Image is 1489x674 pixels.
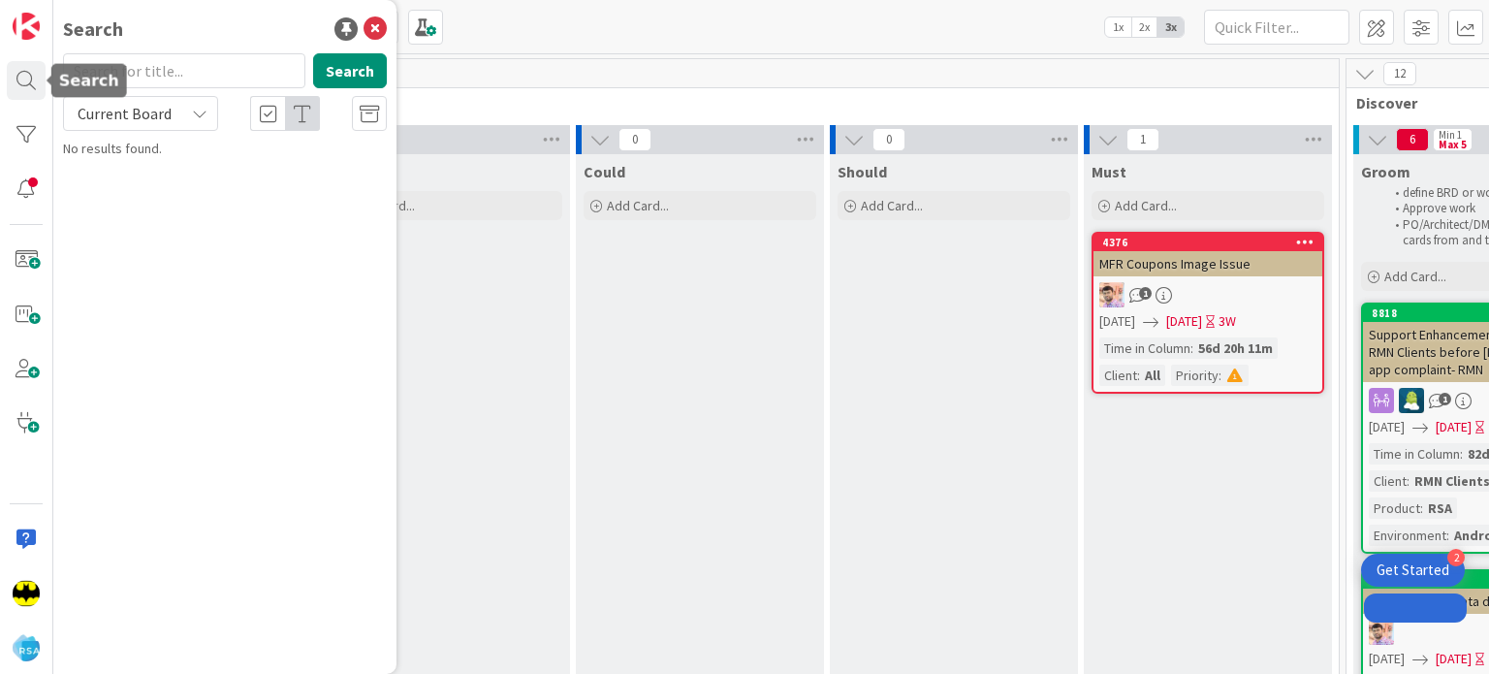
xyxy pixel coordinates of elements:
[1219,365,1221,386] span: :
[1407,470,1410,492] span: :
[1384,268,1446,285] span: Add Card...
[1436,649,1472,669] span: [DATE]
[313,53,387,88] button: Search
[63,139,387,159] div: No results found.
[1369,470,1407,492] div: Client
[1369,443,1460,465] div: Time in Column
[1436,417,1472,437] span: [DATE]
[838,162,887,181] span: Should
[1369,417,1405,437] span: [DATE]
[1399,388,1424,413] img: RD
[1099,282,1125,307] img: RS
[1361,554,1465,587] div: Open Get Started checklist, remaining modules: 2
[13,634,40,661] img: avatar
[1137,365,1140,386] span: :
[1093,234,1322,251] div: 4376
[1157,17,1184,37] span: 3x
[1369,649,1405,669] span: [DATE]
[1377,561,1449,580] div: Get Started
[1383,62,1416,85] span: 12
[1139,287,1152,300] span: 1
[1423,497,1457,519] div: RSA
[1115,197,1177,214] span: Add Card...
[1093,282,1322,307] div: RS
[63,53,305,88] input: Search for title...
[78,104,172,123] span: Current Board
[1093,251,1322,276] div: MFR Coupons Image Issue
[1219,311,1236,332] div: 3W
[1446,525,1449,546] span: :
[1369,497,1420,519] div: Product
[1092,162,1126,181] span: Must
[59,72,119,90] h5: Search
[13,13,40,40] img: Visit kanbanzone.com
[1396,128,1429,151] span: 6
[13,580,40,607] img: AC
[1439,130,1462,140] div: Min 1
[63,15,123,44] div: Search
[872,128,905,151] span: 0
[1369,620,1394,645] img: RS
[1140,365,1165,386] div: All
[1105,17,1131,37] span: 1x
[1369,525,1446,546] div: Environment
[618,128,651,151] span: 0
[1190,337,1193,359] span: :
[607,197,669,214] span: Add Card...
[1193,337,1278,359] div: 56d 20h 11m
[1099,365,1137,386] div: Client
[1171,365,1219,386] div: Priority
[1204,10,1349,45] input: Quick Filter...
[1420,497,1423,519] span: :
[1093,234,1322,276] div: 4376MFR Coupons Image Issue
[584,162,625,181] span: Could
[1447,549,1465,566] div: 2
[1102,236,1322,249] div: 4376
[1439,140,1467,149] div: Max 5
[1099,311,1135,332] span: [DATE]
[1460,443,1463,465] span: :
[1099,337,1190,359] div: Time in Column
[1361,162,1410,181] span: Groom
[1166,311,1202,332] span: [DATE]
[1126,128,1159,151] span: 1
[861,197,923,214] span: Add Card...
[71,93,1315,112] span: Product Backlog
[1131,17,1157,37] span: 2x
[1439,393,1451,405] span: 1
